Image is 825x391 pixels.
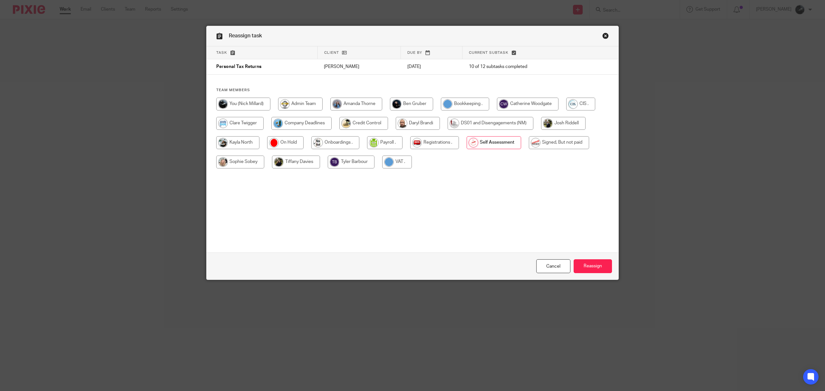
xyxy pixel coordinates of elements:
span: Personal Tax Returns [216,65,261,69]
p: [DATE] [407,63,456,70]
span: Task [216,51,227,54]
span: Reassign task [229,33,262,38]
a: Close this dialog window [536,259,570,273]
input: Reassign [574,259,612,273]
p: [PERSON_NAME] [324,63,394,70]
a: Close this dialog window [602,33,609,41]
span: Due by [407,51,422,54]
h4: Team members [216,88,609,93]
td: 10 of 12 subtasks completed [462,59,585,75]
span: Current subtask [469,51,509,54]
span: Client [324,51,339,54]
